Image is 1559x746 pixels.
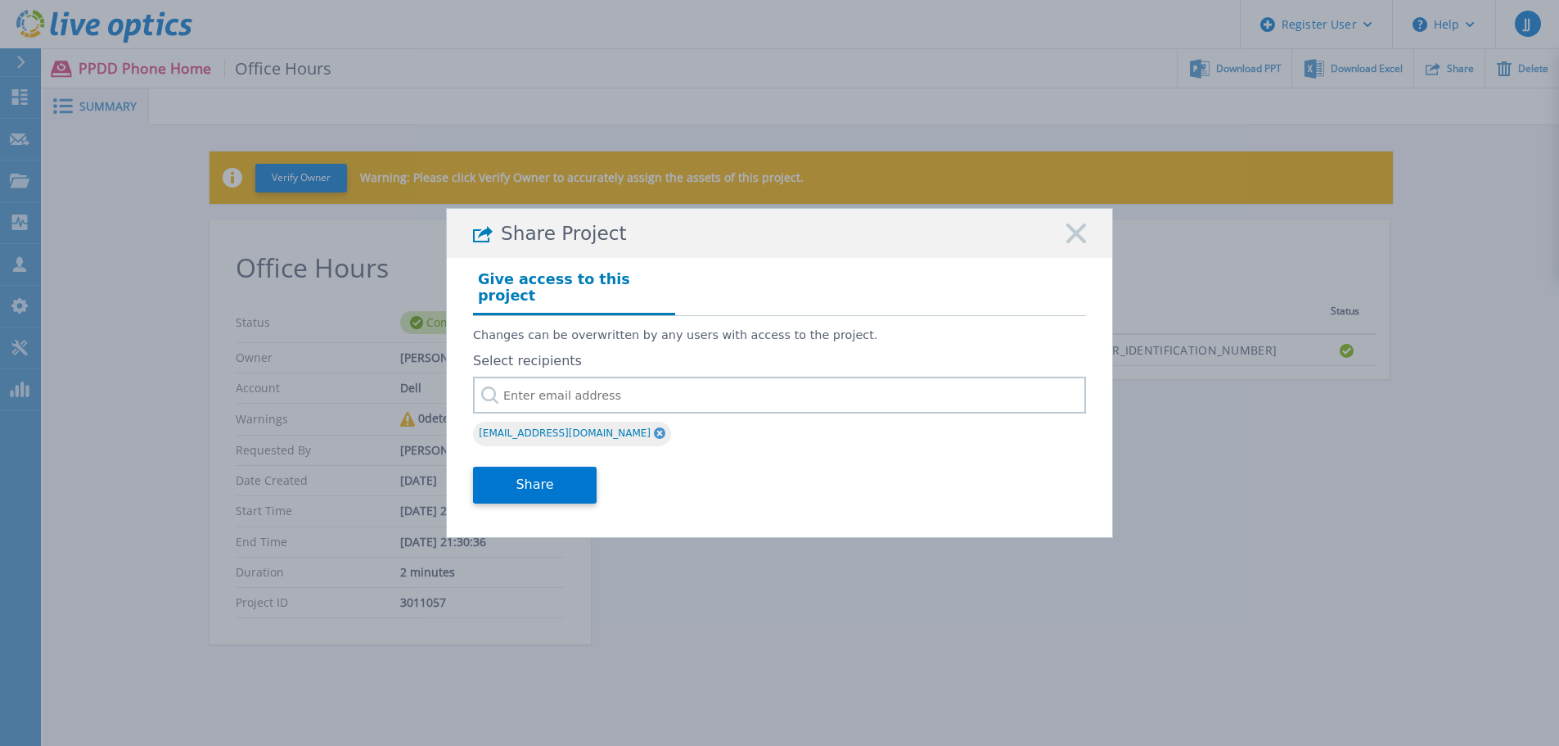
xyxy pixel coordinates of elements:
div: [EMAIL_ADDRESS][DOMAIN_NAME] [473,422,671,446]
input: Enter email address [473,377,1086,414]
p: Changes can be overwritten by any users with access to the project. [473,328,1086,342]
button: Share [473,467,597,504]
label: Select recipients [473,354,1086,368]
h4: Give access to this project [473,266,675,315]
span: Share Project [501,223,627,245]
